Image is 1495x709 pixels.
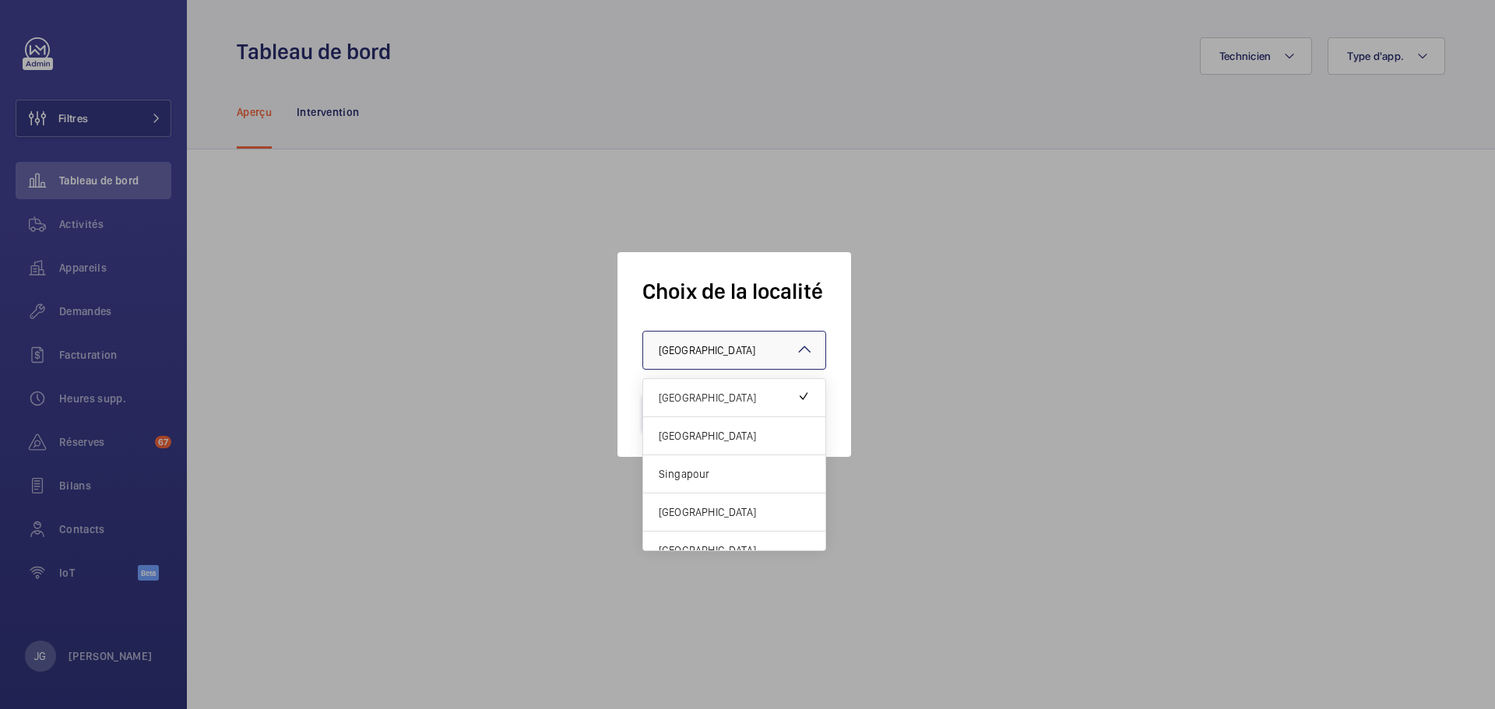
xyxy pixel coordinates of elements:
[642,277,826,306] h1: Choix de la localité
[659,344,755,356] span: [GEOGRAPHIC_DATA]
[659,504,810,520] span: [GEOGRAPHIC_DATA]
[659,542,810,558] span: [GEOGRAPHIC_DATA]
[642,378,826,551] ng-dropdown-panel: Options list
[659,390,797,405] span: [GEOGRAPHIC_DATA]
[659,428,810,444] span: [GEOGRAPHIC_DATA]
[659,466,810,482] span: Singapour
